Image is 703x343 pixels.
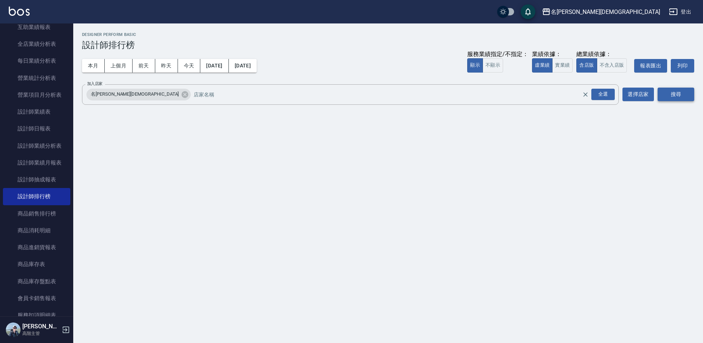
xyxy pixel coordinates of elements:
[229,59,257,73] button: [DATE]
[666,5,694,19] button: 登出
[467,51,528,58] div: 服務業績指定/不指定：
[597,58,627,73] button: 不含入店販
[3,239,70,256] a: 商品進銷貨報表
[22,323,60,330] h5: [PERSON_NAME]
[155,59,178,73] button: 昨天
[3,120,70,137] a: 設計師日報表
[3,256,70,273] a: 商品庫存表
[532,51,573,58] div: 業績依據：
[3,205,70,222] a: 商品銷售排行榜
[82,59,105,73] button: 本月
[551,7,660,16] div: 名[PERSON_NAME][DEMOGRAPHIC_DATA]
[3,36,70,52] a: 全店業績分析表
[3,273,70,290] a: 商品庫存盤點表
[82,40,694,50] h3: 設計師排行榜
[467,58,483,73] button: 顯示
[133,59,155,73] button: 前天
[552,58,573,73] button: 實業績
[178,59,201,73] button: 今天
[576,51,631,58] div: 總業績依據：
[532,58,553,73] button: 虛業績
[3,19,70,36] a: 互助業績報表
[580,89,591,100] button: Clear
[590,87,616,102] button: Open
[6,322,21,337] img: Person
[86,89,191,100] div: 名[PERSON_NAME][DEMOGRAPHIC_DATA]
[9,7,30,16] img: Logo
[576,58,597,73] button: 含店販
[591,89,615,100] div: 全選
[86,91,183,98] span: 名[PERSON_NAME][DEMOGRAPHIC_DATA]
[3,137,70,154] a: 設計師業績分析表
[622,88,654,101] button: 選擇店家
[3,70,70,86] a: 營業統計分析表
[3,307,70,324] a: 服務扣項明細表
[3,290,70,307] a: 會員卡銷售報表
[3,188,70,205] a: 設計師排行榜
[192,88,595,101] input: 店家名稱
[634,59,667,73] button: 報表匯出
[87,81,103,86] label: 加入店家
[3,52,70,69] a: 每日業績分析表
[483,58,503,73] button: 不顯示
[3,222,70,239] a: 商品消耗明細
[105,59,133,73] button: 上個月
[3,103,70,120] a: 設計師業績表
[3,171,70,188] a: 設計師抽成報表
[200,59,228,73] button: [DATE]
[22,330,60,337] p: 高階主管
[521,4,535,19] button: save
[658,88,694,101] button: 搜尋
[82,32,694,37] h2: Designer Perform Basic
[3,86,70,103] a: 營業項目月分析表
[671,59,694,73] button: 列印
[3,154,70,171] a: 設計師業績月報表
[539,4,663,19] button: 名[PERSON_NAME][DEMOGRAPHIC_DATA]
